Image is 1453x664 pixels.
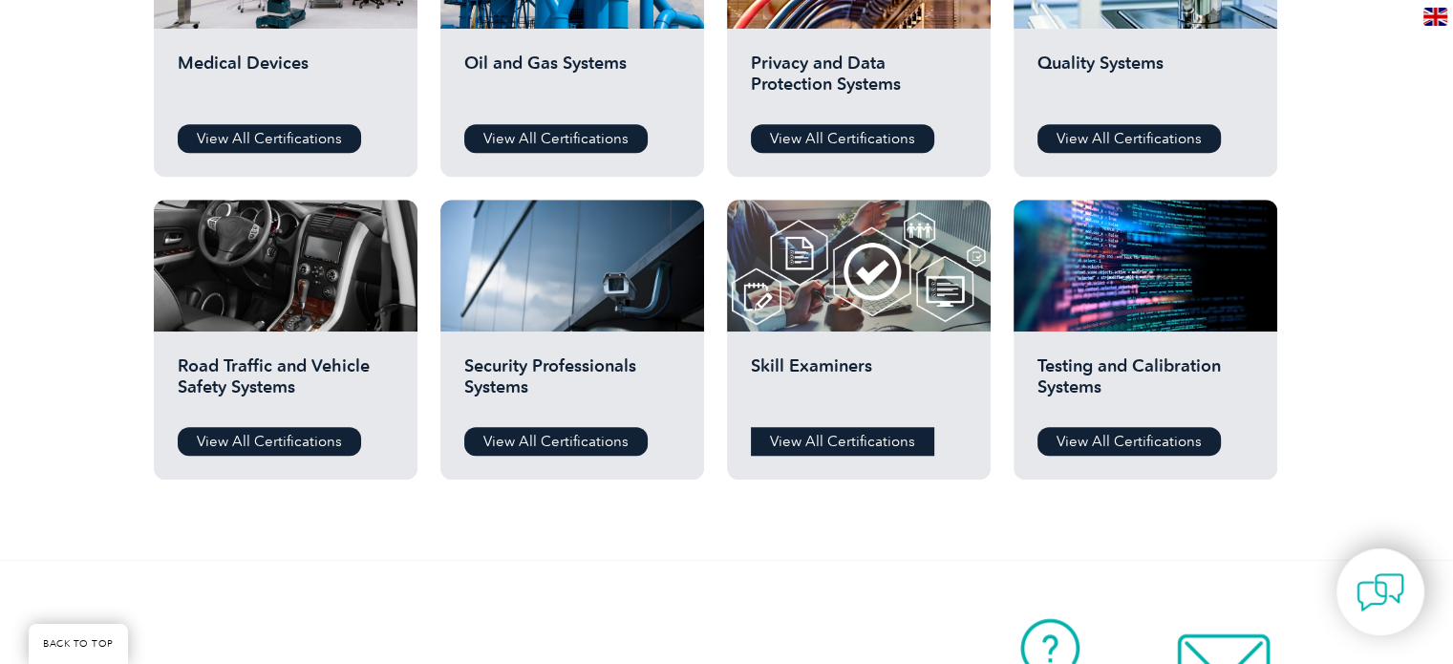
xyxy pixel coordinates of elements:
a: View All Certifications [751,124,934,153]
h2: Privacy and Data Protection Systems [751,53,967,110]
a: View All Certifications [464,427,648,456]
a: BACK TO TOP [29,624,128,664]
h2: Oil and Gas Systems [464,53,680,110]
a: View All Certifications [464,124,648,153]
h2: Road Traffic and Vehicle Safety Systems [178,355,394,413]
a: View All Certifications [1037,427,1221,456]
h2: Medical Devices [178,53,394,110]
h2: Quality Systems [1037,53,1253,110]
img: contact-chat.png [1357,568,1404,616]
h2: Testing and Calibration Systems [1037,355,1253,413]
h2: Security Professionals Systems [464,355,680,413]
img: en [1423,8,1447,26]
a: View All Certifications [751,427,934,456]
a: View All Certifications [1037,124,1221,153]
a: View All Certifications [178,124,361,153]
h2: Skill Examiners [751,355,967,413]
a: View All Certifications [178,427,361,456]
